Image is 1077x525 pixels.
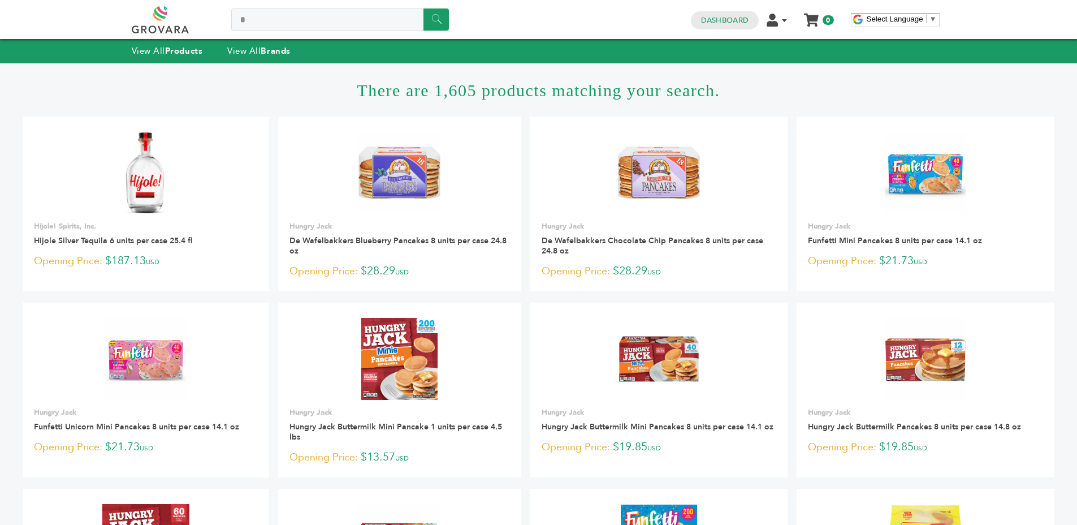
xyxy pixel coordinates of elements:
[542,221,777,231] p: Hungry Jack
[885,318,967,400] img: Hungry Jack Buttermilk Pancakes 8 units per case 14.8 oz
[914,257,927,266] span: USD
[808,439,1043,456] p: $19.85
[542,407,777,418] p: Hungry Jack
[808,253,876,269] span: Opening Price:
[34,253,258,270] p: $187.13
[23,63,1054,117] h1: There are 1,605 products matching your search.
[289,407,510,418] p: Hungry Jack
[34,235,192,246] a: Hijole Silver Tequila 6 units per case 25.4 fl
[867,15,923,23] span: Select Language
[867,15,937,23] a: Select Language​
[542,439,777,456] p: $19.85
[34,221,258,231] p: Hijole! Spirits, Inc.
[395,454,409,463] span: USD
[289,221,510,231] p: Hungry Jack
[914,444,927,453] span: USD
[808,407,1043,418] p: Hungry Jack
[105,318,187,400] img: Funfetti Unicorn Mini Pancakes 8 units per case 14.1 oz
[358,132,440,214] img: De Wafelbakkers Blueberry Pancakes 8 units per case 24.8 oz
[808,421,1021,432] a: Hungry Jack Buttermilk Pancakes 8 units per case 14.8 oz
[542,421,773,432] a: Hungry Jack Buttermilk Mini Pancakes 8 units per case 14.1 oz
[289,450,358,465] span: Opening Price:
[34,407,258,418] p: Hungry Jack
[808,221,1043,231] p: Hungry Jack
[361,318,438,399] img: Hungry Jack Buttermilk Mini Pancake 1 units per case 4.5 lbs
[34,421,239,432] a: Funfetti Unicorn Mini Pancakes 8 units per case 14.1 oz
[34,253,102,269] span: Opening Price:
[647,444,661,453] span: USD
[618,318,700,400] img: Hungry Jack Buttermilk Mini Pancakes 8 units per case 14.1 oz
[227,45,291,57] a: View AllBrands
[808,253,1043,270] p: $21.73
[885,132,967,214] img: Funfetti Mini Pancakes 8 units per case 14.1 oz
[132,45,203,57] a: View AllProducts
[289,263,510,280] p: $28.29
[165,45,202,57] strong: Products
[542,264,610,279] span: Opening Price:
[231,8,449,31] input: Search a product or brand...
[926,15,927,23] span: ​
[289,264,358,279] span: Opening Price:
[647,268,661,277] span: USD
[542,263,777,280] p: $28.29
[261,45,290,57] strong: Brands
[701,15,749,25] a: Dashboard
[140,444,153,453] span: USD
[146,257,159,266] span: USD
[34,440,102,455] span: Opening Price:
[34,439,258,456] p: $21.73
[808,235,982,246] a: Funfetti Mini Pancakes 8 units per case 14.1 oz
[804,10,818,22] a: My Cart
[118,132,174,214] img: Hijole Silver Tequila 6 units per case 25.4 fl
[542,440,610,455] span: Opening Price:
[289,421,502,442] a: Hungry Jack Buttermilk Mini Pancake 1 units per case 4.5 lbs
[395,268,409,277] span: USD
[618,132,700,214] img: De Wafelbakkers Chocolate Chip Pancakes 8 units per case 24.8 oz
[823,15,833,25] span: 0
[808,440,876,455] span: Opening Price:
[929,15,937,23] span: ▼
[289,235,507,256] a: De Wafelbakkers Blueberry Pancakes 8 units per case 24.8 oz
[289,449,510,466] p: $13.57
[542,235,763,256] a: De Wafelbakkers Chocolate Chip Pancakes 8 units per case 24.8 oz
